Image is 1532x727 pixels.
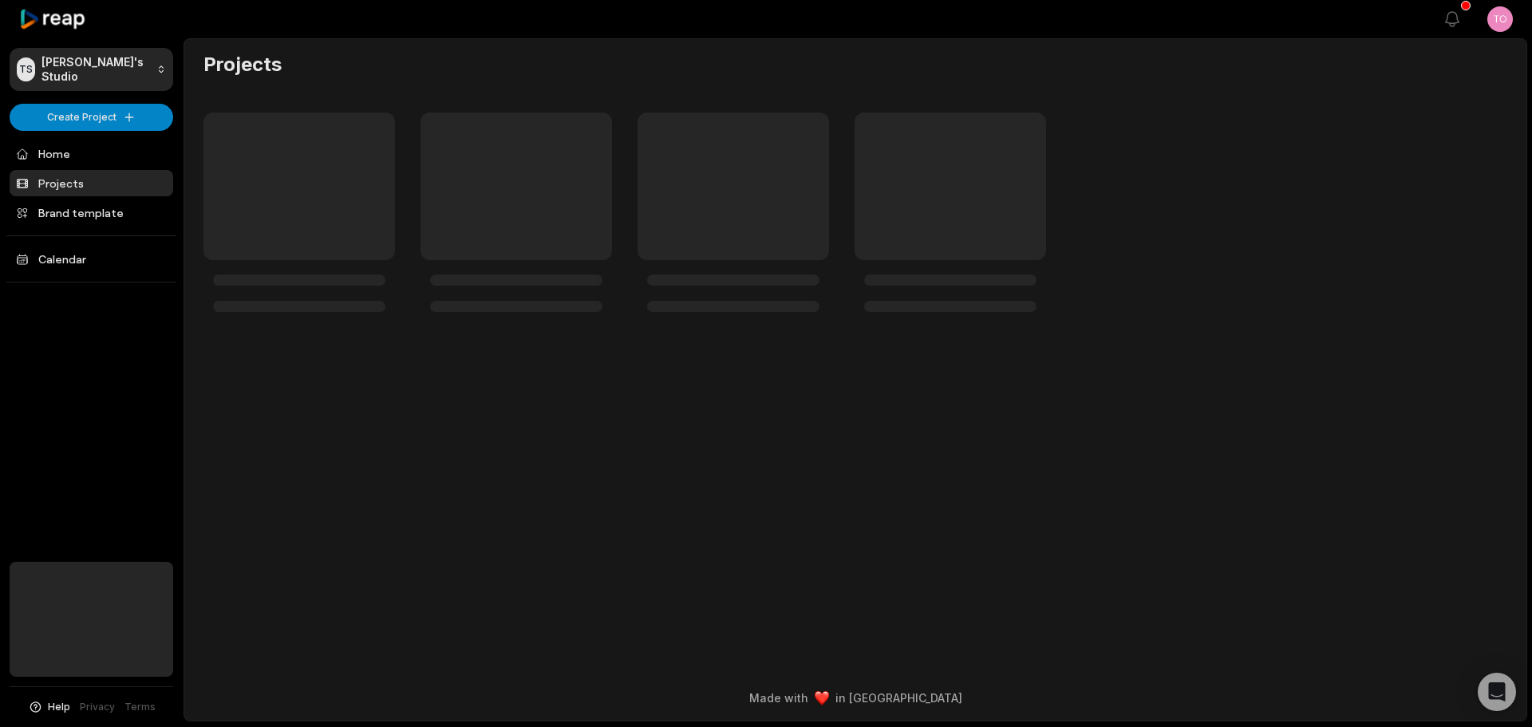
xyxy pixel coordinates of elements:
button: Help [28,700,70,714]
div: TS [17,57,35,81]
a: Calendar [10,246,173,272]
p: [PERSON_NAME]'s Studio [41,55,150,84]
a: Projects [10,170,173,196]
button: Create Project [10,104,173,131]
div: Open Intercom Messenger [1478,673,1516,711]
span: Help [48,700,70,714]
a: Terms [124,700,156,714]
h2: Projects [203,52,282,77]
a: Privacy [80,700,115,714]
a: Brand template [10,200,173,226]
a: Home [10,140,173,167]
div: Made with in [GEOGRAPHIC_DATA] [199,689,1512,706]
img: heart emoji [815,691,829,705]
